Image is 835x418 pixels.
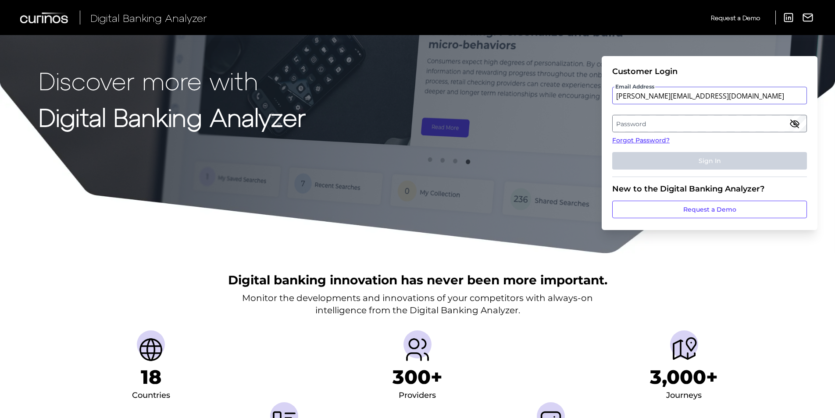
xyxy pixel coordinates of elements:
h1: 18 [141,365,161,389]
a: Request a Demo [711,11,760,25]
span: Digital Banking Analyzer [90,11,207,24]
div: New to the Digital Banking Analyzer? [612,184,807,194]
div: Journeys [666,389,702,403]
h1: 300+ [393,365,442,389]
img: Countries [137,336,165,364]
a: Forgot Password? [612,136,807,145]
label: Password [613,116,806,131]
p: Discover more with [39,67,306,94]
h2: Digital banking innovation has never been more important. [228,272,607,288]
div: Countries [132,389,170,403]
img: Providers [403,336,432,364]
a: Request a Demo [612,201,807,218]
img: Journeys [670,336,698,364]
button: Sign In [612,152,807,170]
img: Curinos [20,12,69,23]
span: Request a Demo [711,14,760,21]
span: Email Address [614,83,655,90]
div: Providers [399,389,436,403]
h1: 3,000+ [650,365,718,389]
strong: Digital Banking Analyzer [39,102,306,131]
p: Monitor the developments and innovations of your competitors with always-on intelligence from the... [242,292,593,316]
div: Customer Login [612,67,807,76]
